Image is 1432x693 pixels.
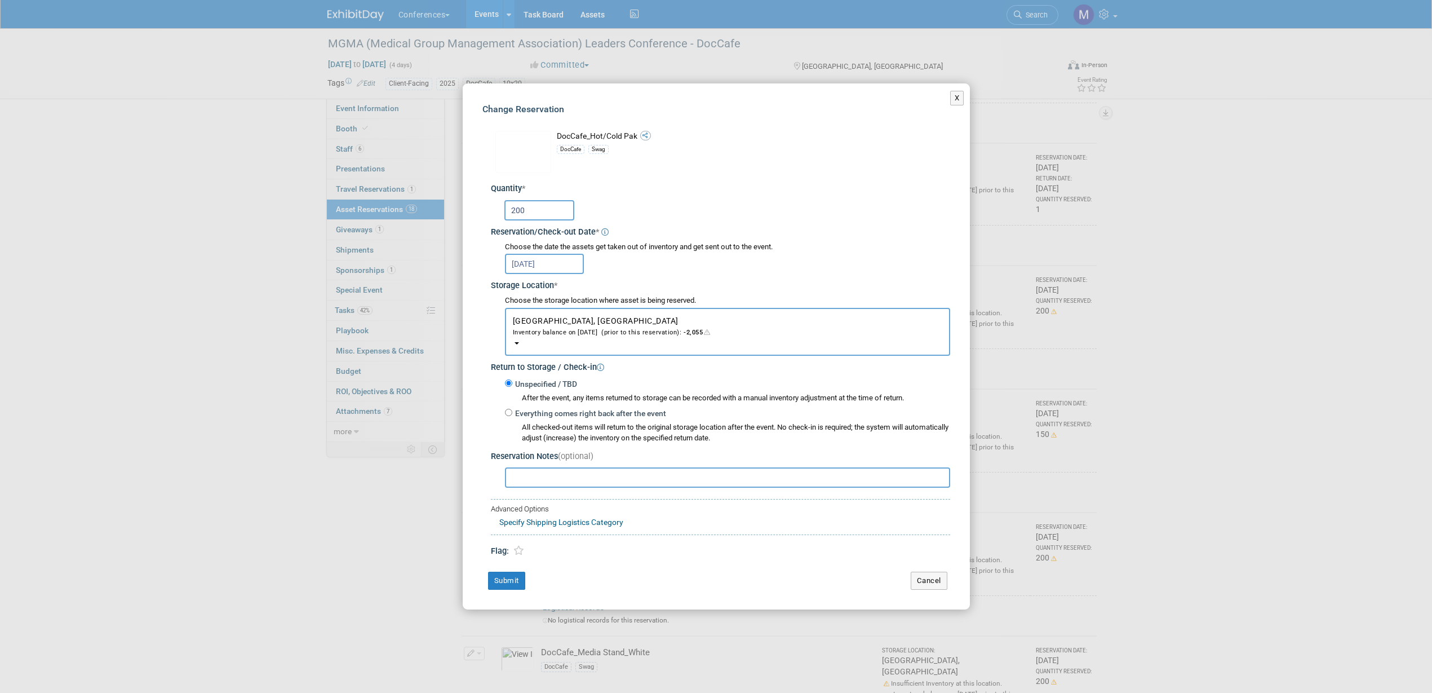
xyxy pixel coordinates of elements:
div: DocCafe_Hot/Cold Pak [557,131,950,143]
button: Cancel [911,572,947,590]
div: Inventory balance on [DATE] (prior to this reservation): [513,326,942,337]
div: Return to Storage / Check-in [491,359,950,374]
div: After the event, any items returned to storage can be recorded with a manual inventory adjustment... [505,390,950,404]
div: Choose the date the assets get taken out of inventory and get sent out to the event. [505,242,950,253]
span: (optional) [558,452,593,461]
span: Change Reservation [482,104,564,114]
div: Reservation Notes [491,451,950,463]
span: -2,055 [681,329,712,336]
button: [GEOGRAPHIC_DATA], [GEOGRAPHIC_DATA]Inventory balance on [DATE] (prior to this reservation):-2,055 [505,308,950,356]
div: Storage Location [491,277,950,292]
div: Reservation/Check-out Date [491,223,950,239]
input: Reservation Date [505,254,584,274]
div: Swag [588,145,609,154]
div: DocCafe [557,145,584,154]
label: Everything comes right back after the event [512,408,666,420]
label: Unspecified / TBD [512,379,577,390]
div: Advanced Options [491,504,950,515]
span: [GEOGRAPHIC_DATA], [GEOGRAPHIC_DATA] [513,316,942,337]
div: Quantity [491,183,950,195]
button: Submit [488,572,525,590]
div: Choose the storage location where asset is being reserved. [505,295,950,306]
button: X [950,91,964,105]
div: All checked-out items will return to the original storage location after the event. No check-in i... [522,422,950,444]
span: Flag: [491,546,509,556]
a: Specify Shipping Logistics Category [499,518,623,527]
